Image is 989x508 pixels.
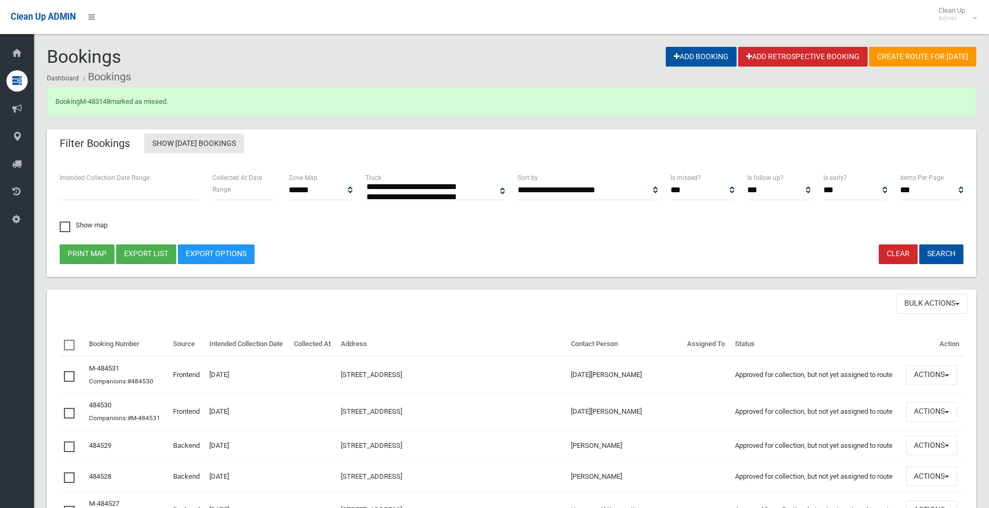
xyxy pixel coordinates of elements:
[169,430,205,461] td: Backend
[731,430,902,461] td: Approved for collection, but not yet assigned to route
[89,441,111,449] a: 484529
[205,394,290,430] td: [DATE]
[731,394,902,430] td: Approved for collection, but not yet assigned to route
[127,378,153,385] a: #484530
[341,441,402,449] a: [STREET_ADDRESS]
[290,332,337,357] th: Collected At
[169,461,205,492] td: Backend
[80,67,131,87] li: Bookings
[127,414,160,422] a: #M-484531
[205,332,290,357] th: Intended Collection Date
[341,407,402,415] a: [STREET_ADDRESS]
[337,332,567,357] th: Address
[738,47,868,67] a: Add Retrospective Booking
[906,436,957,455] button: Actions
[933,6,976,22] span: Clean Up
[89,499,119,507] a: M-484527
[683,332,731,357] th: Assigned To
[902,332,963,357] th: Action
[666,47,737,67] a: Add Booking
[567,332,683,357] th: Contact Person
[169,394,205,430] td: Frontend
[169,356,205,394] td: Frontend
[567,461,683,492] td: [PERSON_NAME]
[869,47,976,67] a: Create route for [DATE]
[11,12,76,22] span: Clean Up ADMIN
[47,87,976,117] div: Booking marked as missed.
[365,172,381,184] label: Truck
[919,244,963,264] button: Search
[89,414,162,422] small: Companions:
[60,222,108,228] span: Show map
[89,378,155,385] small: Companions:
[89,401,111,409] a: 484530
[47,133,143,154] header: Filter Bookings
[169,332,205,357] th: Source
[178,244,255,264] a: Export Options
[567,356,683,394] td: [DATE][PERSON_NAME]
[938,14,965,22] small: Admin
[144,134,244,153] a: Show [DATE] Bookings
[341,371,402,379] a: [STREET_ADDRESS]
[89,472,111,480] a: 484528
[205,430,290,461] td: [DATE]
[567,430,683,461] td: [PERSON_NAME]
[896,294,968,314] button: Bulk Actions
[89,364,119,372] a: M-484531
[47,46,121,67] span: Bookings
[731,356,902,394] td: Approved for collection, but not yet assigned to route
[80,97,110,105] a: M-483148
[567,394,683,430] td: [DATE][PERSON_NAME]
[85,332,169,357] th: Booking Number
[906,365,957,385] button: Actions
[60,244,115,264] button: Print map
[906,466,957,486] button: Actions
[906,402,957,422] button: Actions
[205,461,290,492] td: [DATE]
[879,244,918,264] a: Clear
[47,75,79,82] a: Dashboard
[731,461,902,492] td: Approved for collection, but not yet assigned to route
[116,244,176,264] button: Export list
[731,332,902,357] th: Status
[341,472,402,480] a: [STREET_ADDRESS]
[205,356,290,394] td: [DATE]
